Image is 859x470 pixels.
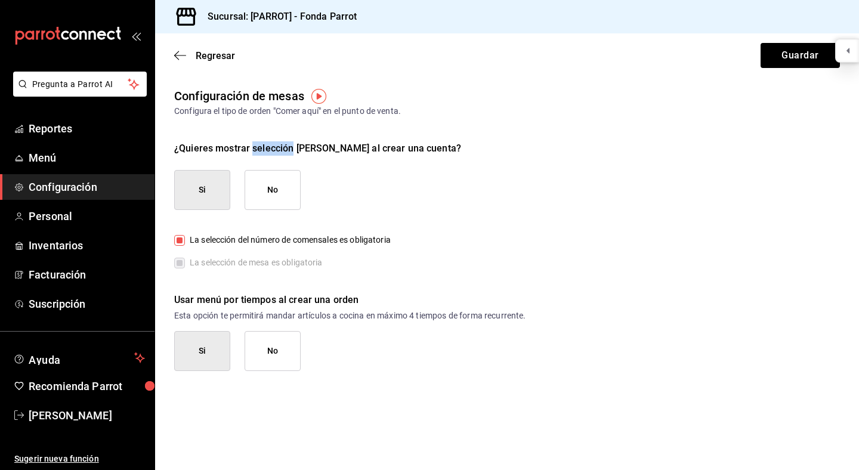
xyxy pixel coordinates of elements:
[14,453,145,465] span: Sugerir nueva función
[174,87,304,105] div: Configuración de mesas
[174,50,235,61] button: Regresar
[13,72,147,97] button: Pregunta a Parrot AI
[185,256,323,269] span: La selección de mesa es obligatoria
[174,141,840,156] div: ¿Quieres mostrar selección [PERSON_NAME] al crear una cuenta?
[32,78,128,91] span: Pregunta a Parrot AI
[29,378,145,394] span: Recomienda Parrot
[29,237,145,253] span: Inventarios
[174,310,840,321] p: Esta opción te permitirá mandar artículos a cocina en máximo 4 tiempos de forma recurrente.
[29,208,145,224] span: Personal
[245,331,301,371] button: No
[174,170,230,210] button: Si
[196,50,235,61] span: Regresar
[174,105,840,117] div: Configura el tipo de orden "Comer aquí" en el punto de venta.
[245,170,301,210] button: No
[185,234,391,246] span: La selección del número de comensales es obligatoria
[761,43,840,68] button: Guardar
[29,150,145,166] span: Menú
[174,293,840,307] div: Usar menú por tiempos al crear una orden
[29,407,145,423] span: [PERSON_NAME]
[29,351,129,365] span: Ayuda
[174,331,230,371] button: Si
[198,10,357,24] h3: Sucursal: [PARROT] - Fonda Parrot
[29,267,145,283] span: Facturación
[29,179,145,195] span: Configuración
[311,89,326,104] img: Tooltip marker
[131,31,141,41] button: open_drawer_menu
[8,86,147,99] a: Pregunta a Parrot AI
[29,296,145,312] span: Suscripción
[29,120,145,137] span: Reportes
